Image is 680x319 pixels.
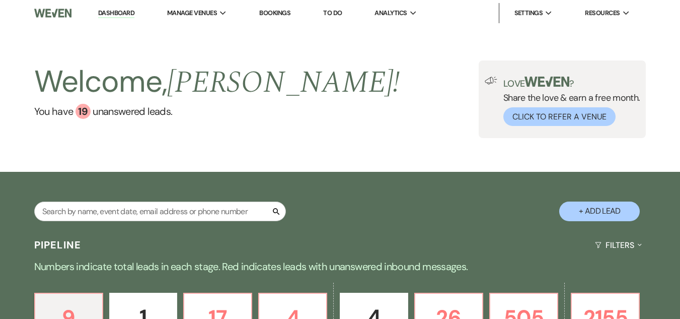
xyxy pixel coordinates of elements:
a: Dashboard [98,9,134,18]
span: [PERSON_NAME] ! [167,59,400,106]
div: 19 [75,104,91,119]
button: + Add Lead [559,202,640,221]
h2: Welcome, [34,60,400,104]
span: Analytics [374,8,407,18]
a: Bookings [259,9,290,17]
img: weven-logo-green.svg [524,77,569,87]
h3: Pipeline [34,238,82,252]
a: You have 19 unanswered leads. [34,104,400,119]
button: Click to Refer a Venue [503,107,616,126]
a: To Do [323,9,342,17]
span: Settings [514,8,543,18]
img: Weven Logo [34,3,72,24]
div: Share the love & earn a free month. [497,77,640,126]
img: loud-speaker-illustration.svg [485,77,497,85]
span: Manage Venues [167,8,217,18]
span: Resources [585,8,620,18]
input: Search by name, event date, email address or phone number [34,202,286,221]
button: Filters [591,232,646,259]
p: Love ? [503,77,640,88]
